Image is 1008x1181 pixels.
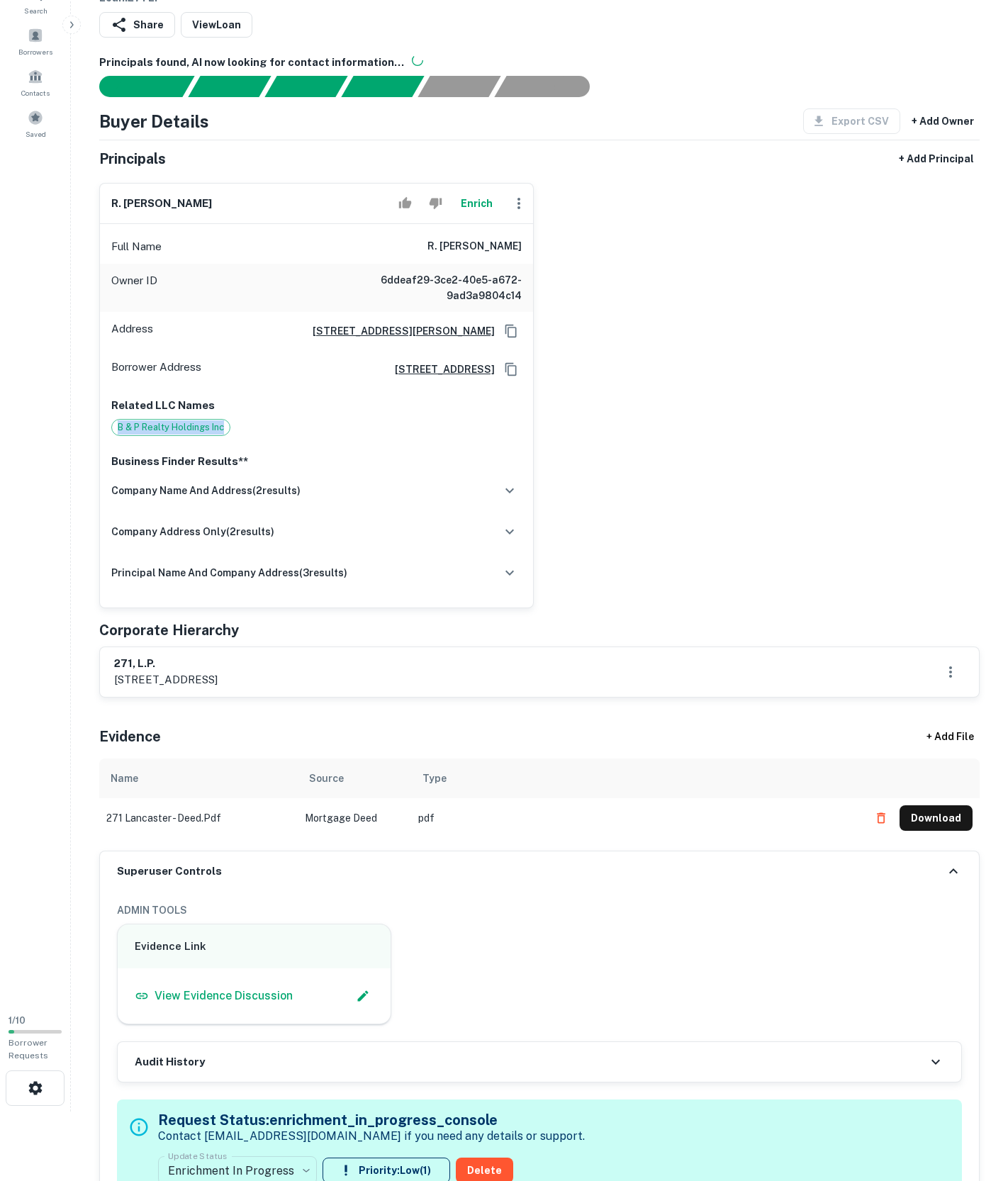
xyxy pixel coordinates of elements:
[99,148,166,169] h5: Principals
[868,807,894,829] button: Delete file
[411,759,861,798] th: Type
[111,359,201,380] p: Borrower Address
[135,1054,205,1070] h6: Audit History
[4,63,67,101] a: Contacts
[99,798,298,838] td: 271 lancaster - deed.pdf
[352,985,374,1007] button: Edit Slack Link
[135,987,293,1004] a: View Evidence Discussion
[111,565,347,581] h6: principal name and company address ( 3 results)
[18,46,52,57] span: Borrowers
[900,805,973,831] button: Download
[114,671,218,688] p: [STREET_ADDRESS]
[99,108,209,134] h4: Buyer Details
[500,359,522,380] button: Copy Address
[168,1150,227,1162] label: Update Status
[111,453,522,470] p: Business Finder Results**
[264,76,347,97] div: Documents found, AI parsing details...
[411,798,861,838] td: pdf
[427,238,522,255] h6: r. [PERSON_NAME]
[298,759,411,798] th: Source
[393,189,418,218] button: Accept
[341,76,424,97] div: Principals found, AI now looking for contact information...
[352,272,522,303] h6: 6ddeaf29-3ce2-40e5-a672-9ad3a9804c14
[111,524,274,539] h6: company address only ( 2 results)
[111,272,157,303] p: Owner ID
[900,724,999,750] div: + Add File
[111,320,153,342] p: Address
[99,620,239,641] h5: Corporate Hierarchy
[111,770,138,787] div: Name
[9,1015,26,1026] span: 1 / 10
[21,87,50,99] span: Contacts
[298,798,411,838] td: Mortgage Deed
[26,128,46,140] span: Saved
[111,238,162,255] p: Full Name
[99,759,298,798] th: Name
[893,146,980,172] button: + Add Principal
[301,323,495,339] a: [STREET_ADDRESS][PERSON_NAME]
[495,76,607,97] div: AI fulfillment process complete.
[309,770,344,787] div: Source
[99,12,175,38] button: Share
[24,5,47,16] span: Search
[99,759,980,851] div: scrollable content
[111,397,522,414] p: Related LLC Names
[181,12,252,38] a: ViewLoan
[82,76,189,97] div: Sending borrower request to AI...
[423,189,448,218] button: Reject
[111,483,301,498] h6: company name and address ( 2 results)
[117,902,962,918] h6: ADMIN TOOLS
[4,22,67,60] a: Borrowers
[188,76,271,97] div: Your request is received and processing...
[937,1068,1008,1136] iframe: Chat Widget
[135,939,374,955] h6: Evidence Link
[4,104,67,142] a: Saved
[906,108,980,134] button: + Add Owner
[158,1109,585,1131] h5: Request Status: enrichment_in_progress_console
[454,189,499,218] button: Enrich
[422,770,447,787] div: Type
[114,656,218,672] h6: 271, l.p.
[99,55,980,71] h6: Principals found, AI now looking for contact information...
[9,1038,48,1060] span: Borrower Requests
[418,76,500,97] div: Principals found, still searching for contact information. This may take time...
[500,320,522,342] button: Copy Address
[99,726,161,747] h5: Evidence
[383,362,495,377] a: [STREET_ADDRESS]
[155,987,293,1004] p: View Evidence Discussion
[111,196,212,212] h6: r. [PERSON_NAME]
[117,863,222,880] h6: Superuser Controls
[158,1128,585,1145] p: Contact [EMAIL_ADDRESS][DOMAIN_NAME] if you need any details or support.
[112,420,230,435] span: B & P Realty Holdings Inc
